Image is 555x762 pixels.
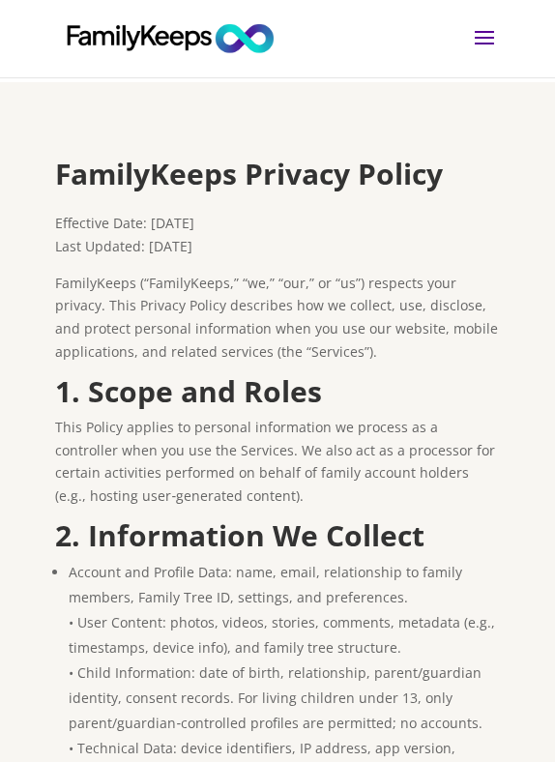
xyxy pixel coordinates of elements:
span: Effective Date: [DATE] [55,214,194,232]
span: FamilyKeeps (“FamilyKeeps,” “we,” “our,” or “us”) respects your privacy. This Privacy Policy desc... [55,274,498,361]
span: • User Content: photos, videos, stories, comments, metadata (e.g., timestamps, device info), and ... [69,613,495,657]
span: Last Updated: [DATE] [55,237,192,255]
strong: FamilyKeeps Privacy Policy [55,154,443,193]
span: • Child Information: date of birth, relationship, parent/guardian identity, consent records. For ... [69,663,482,732]
img: FamilyKeeps [59,21,281,56]
b: 2. Information We Collect [55,515,424,555]
span: Account and Profile Data: name, email, relationship to family members, Family Tree ID, settings, ... [69,563,462,606]
span: This Policy applies to personal information we process as a controller when you use the Services.... [55,418,495,505]
b: 1. Scope and Roles [55,371,322,411]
